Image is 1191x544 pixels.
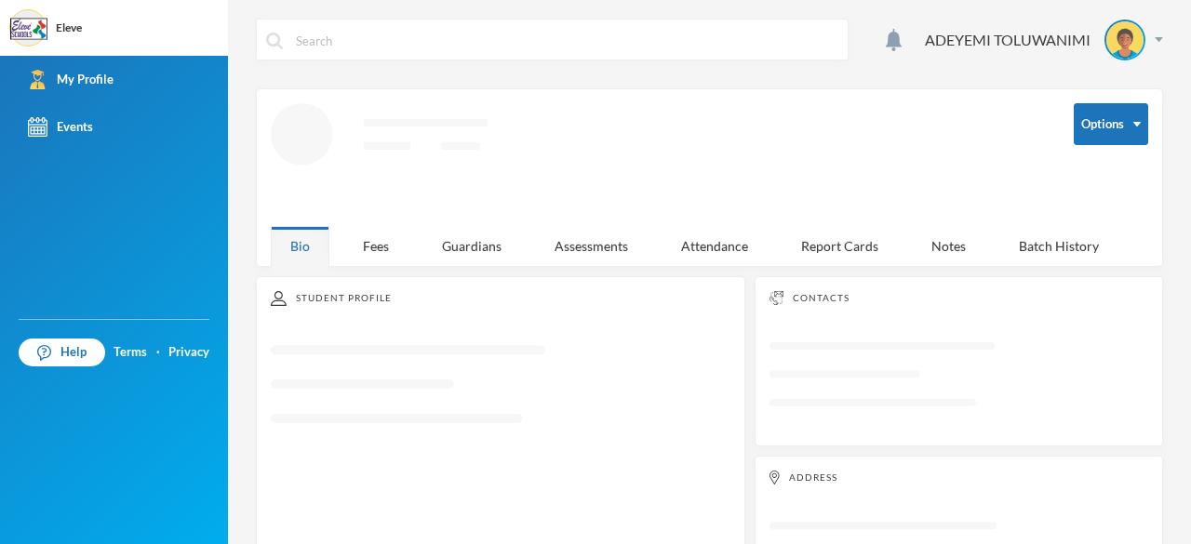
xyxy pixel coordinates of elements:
img: search [266,33,283,49]
div: ADEYEMI TOLUWANIMI [925,29,1091,51]
div: Student Profile [271,291,730,306]
div: My Profile [28,70,114,89]
img: logo [10,10,47,47]
div: · [156,343,160,362]
input: Search [294,20,838,61]
div: Contacts [769,291,1148,305]
a: Help [19,338,105,366]
div: Attendance [662,226,768,266]
div: Notes [912,226,985,266]
div: Batch History [999,226,1118,266]
svg: Loading interface... [271,103,1046,212]
button: Options [1074,103,1148,145]
div: Eleve [56,20,82,36]
div: Events [28,117,93,137]
div: Report Cards [782,226,898,266]
svg: Loading interface... [271,334,730,449]
img: STUDENT [1106,21,1144,59]
div: Guardians [422,226,521,266]
div: Assessments [535,226,648,266]
div: Address [769,471,1148,484]
a: Terms [114,343,147,362]
div: Fees [343,226,408,266]
a: Privacy [168,343,209,362]
div: Bio [271,226,329,266]
svg: Loading interface... [769,333,1148,428]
